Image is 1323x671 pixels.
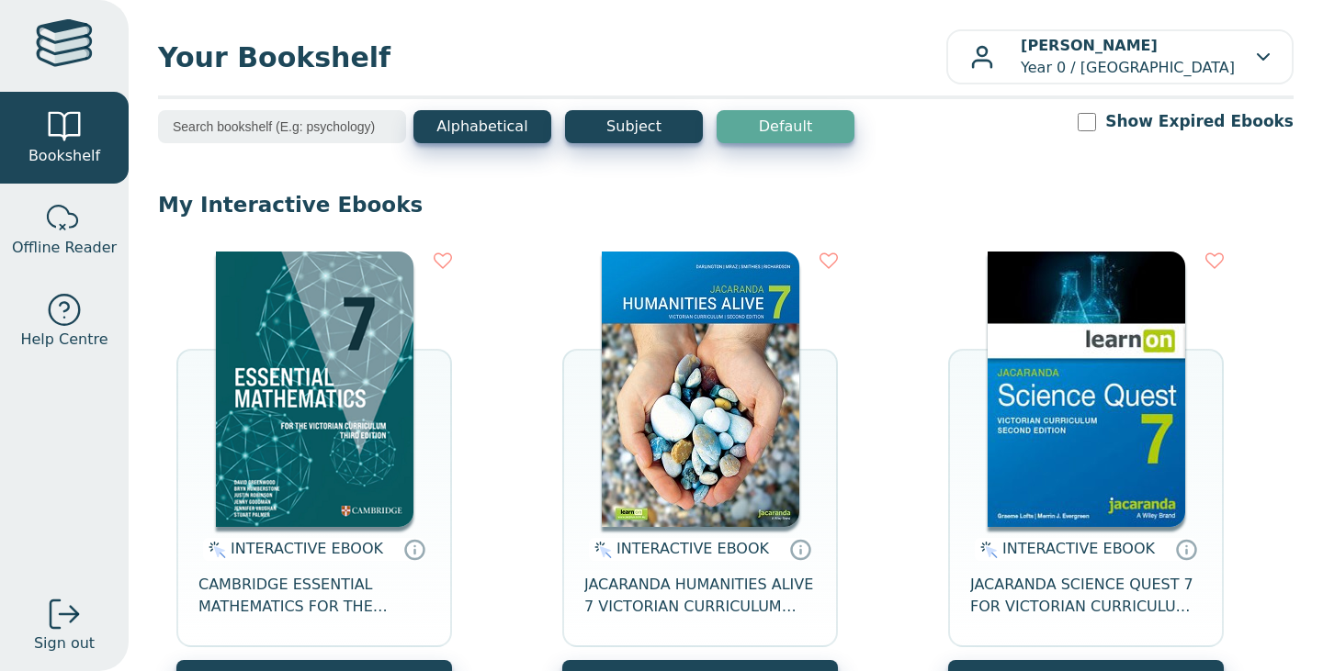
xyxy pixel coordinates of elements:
[203,539,226,561] img: interactive.svg
[789,538,811,560] a: Interactive eBooks are accessed online via the publisher’s portal. They contain interactive resou...
[589,539,612,561] img: interactive.svg
[602,252,799,527] img: 429ddfad-7b91-e911-a97e-0272d098c78b.jpg
[717,110,854,143] button: Default
[1002,540,1155,557] span: INTERACTIVE EBOOK
[231,540,383,557] span: INTERACTIVE EBOOK
[413,110,551,143] button: Alphabetical
[20,329,107,351] span: Help Centre
[1021,37,1158,54] b: [PERSON_NAME]
[216,252,413,527] img: a4cdec38-c0cf-47c5-bca4-515c5eb7b3e9.png
[584,574,816,618] span: JACARANDA HUMANITIES ALIVE 7 VICTORIAN CURRICULUM LEARNON EBOOK 2E
[565,110,703,143] button: Subject
[975,539,998,561] img: interactive.svg
[34,632,95,654] span: Sign out
[12,237,117,259] span: Offline Reader
[1105,110,1294,133] label: Show Expired Ebooks
[158,191,1294,218] p: My Interactive Ebooks
[28,145,100,167] span: Bookshelf
[970,574,1202,618] span: JACARANDA SCIENCE QUEST 7 FOR VICTORIAN CURRICULUM LEARNON 2E EBOOK
[158,37,946,78] span: Your Bookshelf
[946,29,1294,84] button: [PERSON_NAME]Year 0 / [GEOGRAPHIC_DATA]
[198,574,430,618] span: CAMBRIDGE ESSENTIAL MATHEMATICS FOR THE VICTORIAN CURRICULUM YEAR 7 EBOOK 3E
[1175,538,1197,560] a: Interactive eBooks are accessed online via the publisher’s portal. They contain interactive resou...
[403,538,425,560] a: Interactive eBooks are accessed online via the publisher’s portal. They contain interactive resou...
[1021,35,1235,79] p: Year 0 / [GEOGRAPHIC_DATA]
[616,540,769,557] span: INTERACTIVE EBOOK
[988,252,1185,527] img: 329c5ec2-5188-ea11-a992-0272d098c78b.jpg
[158,110,406,143] input: Search bookshelf (E.g: psychology)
